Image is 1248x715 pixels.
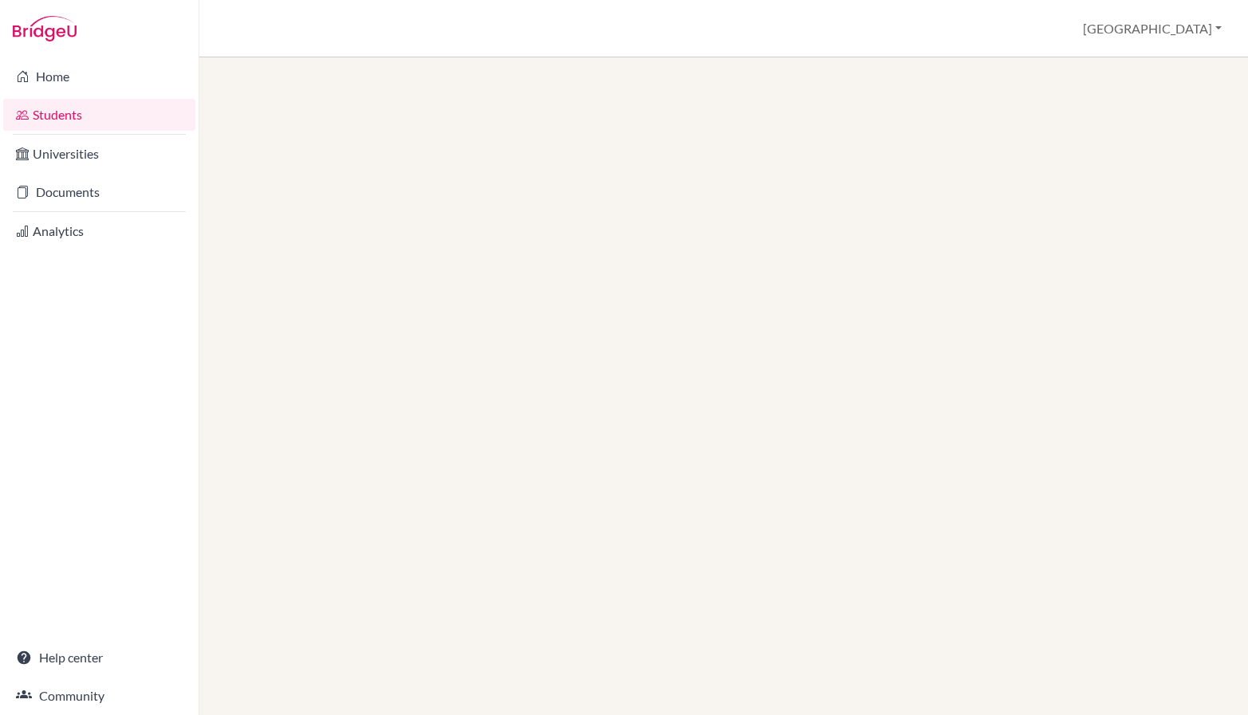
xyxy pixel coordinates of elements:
[3,99,195,131] a: Students
[3,642,195,674] a: Help center
[3,61,195,92] a: Home
[1076,14,1229,44] button: [GEOGRAPHIC_DATA]
[3,176,195,208] a: Documents
[3,215,195,247] a: Analytics
[3,680,195,712] a: Community
[13,16,77,41] img: Bridge-U
[3,138,195,170] a: Universities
